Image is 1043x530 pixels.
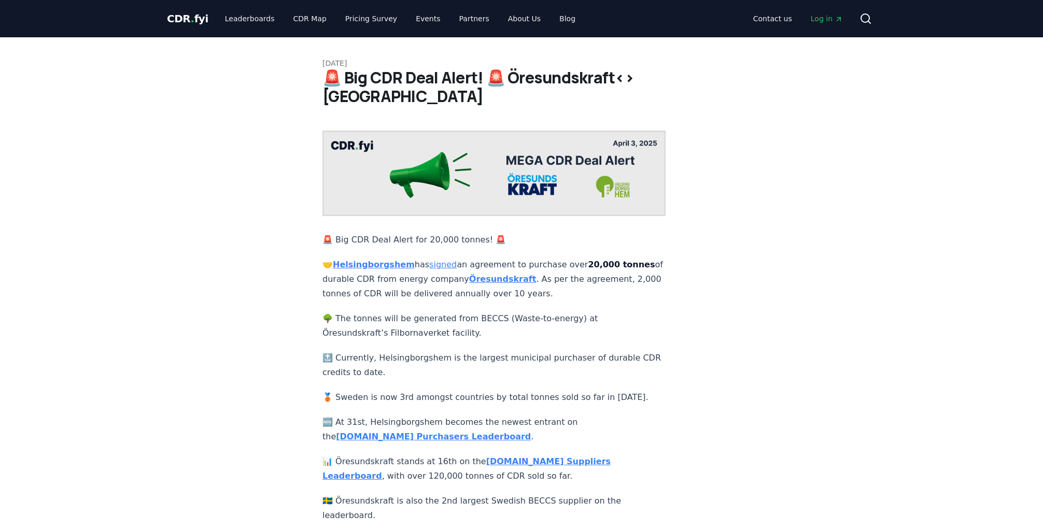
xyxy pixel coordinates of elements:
a: About Us [500,9,549,28]
p: 🔝 Currently, Helsingborgshem is the largest municipal purchaser of durable CDR credits to date. [322,351,666,380]
img: blog post image [322,131,666,216]
p: 🇸🇪 Öresundskraft is also the 2nd largest Swedish BECCS supplier on the leaderboard. [322,494,666,523]
p: 📊 Öresundskraft stands at 16th on the , with over 120,000 tonnes of CDR sold so far. [322,454,666,483]
a: Leaderboards [217,9,283,28]
a: CDR Map [285,9,335,28]
a: Events [407,9,448,28]
span: CDR fyi [167,12,208,25]
span: . [191,12,194,25]
nav: Main [745,9,851,28]
a: Contact us [745,9,800,28]
a: [DOMAIN_NAME] Purchasers Leaderboard [336,432,531,441]
p: 🚨 Big CDR Deal Alert for 20,000 tonnes! 🚨 [322,233,666,247]
nav: Main [217,9,584,28]
p: 🥉 Sweden is now 3rd amongst countries by total tonnes sold so far in [DATE]. [322,390,666,405]
a: Pricing Survey [337,9,405,28]
a: Helsingborgshem [333,260,415,269]
a: Partners [451,9,498,28]
h1: 🚨 Big CDR Deal Alert! 🚨 Öresundskraft<>[GEOGRAPHIC_DATA] [322,68,721,106]
strong: 20,000 tonnes [588,260,655,269]
p: 🤝 has an agreement to purchase over of durable CDR from energy company . As per the agreement, 2,... [322,257,666,301]
a: Log in [802,9,851,28]
a: Blog [551,9,584,28]
p: 🆕 At 31st, Helsingborgshem becomes the newest entrant on the . [322,415,666,444]
p: [DATE] [322,58,721,68]
a: CDR.fyi [167,11,208,26]
a: signed [429,260,457,269]
a: Öresundskraft [469,274,537,284]
span: Log in [811,13,843,24]
p: 🌳 The tonnes will be generated from BECCS (Waste-to-energy) at Öresundskraft’s Filbornaverket fac... [322,311,666,340]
